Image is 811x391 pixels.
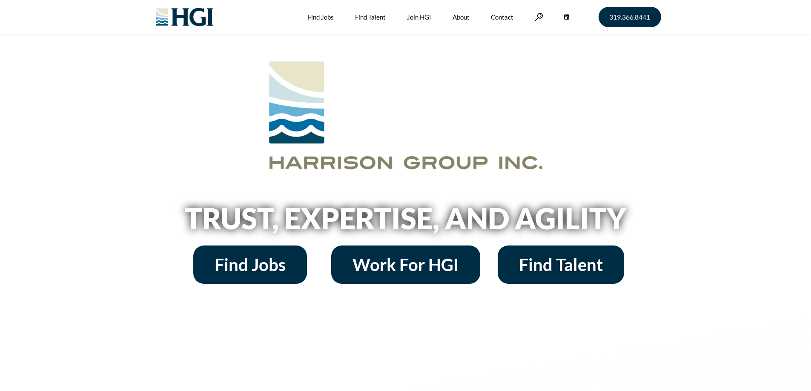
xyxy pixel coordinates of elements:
span: 319.366.8441 [609,14,650,20]
a: Find Jobs [193,245,307,284]
a: Work For HGI [331,245,480,284]
span: Work For HGI [352,256,459,273]
a: Find Talent [498,245,624,284]
span: Find Talent [519,256,603,273]
a: Search [535,13,543,21]
span: Find Jobs [215,256,286,273]
h2: Trust, Expertise, and Agility [163,204,648,233]
a: 319.366.8441 [599,7,661,27]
